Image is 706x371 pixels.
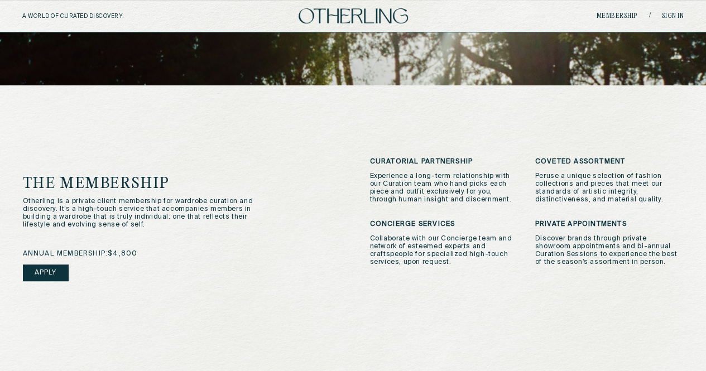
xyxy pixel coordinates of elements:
h3: Private Appointments [535,220,684,228]
span: annual membership: $4,800 [23,250,138,258]
h3: Curatorial Partnership [370,158,518,166]
a: Sign in [662,13,684,20]
p: Collaborate with our Concierge team and network of esteemed experts and craftspeople for speciali... [370,235,518,266]
p: Discover brands through private showroom appointments and bi-annual Curation Sessions to experien... [535,235,684,266]
img: logo [299,8,408,23]
p: Peruse a unique selection of fashion collections and pieces that meet our standards of artistic i... [535,172,684,204]
a: Membership [597,13,638,20]
h1: The Membership [23,176,300,192]
a: Apply [23,264,69,281]
h3: Concierge Services [370,220,518,228]
h5: A WORLD OF CURATED DISCOVERY. [22,13,172,20]
p: Experience a long-term relationship with our Curation team who hand picks each piece and outfit e... [370,172,518,204]
h3: Coveted Assortment [535,158,684,166]
span: / [649,12,651,20]
p: Otherling is a private client membership for wardrobe curation and discovery. It’s a high-touch s... [23,197,258,229]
